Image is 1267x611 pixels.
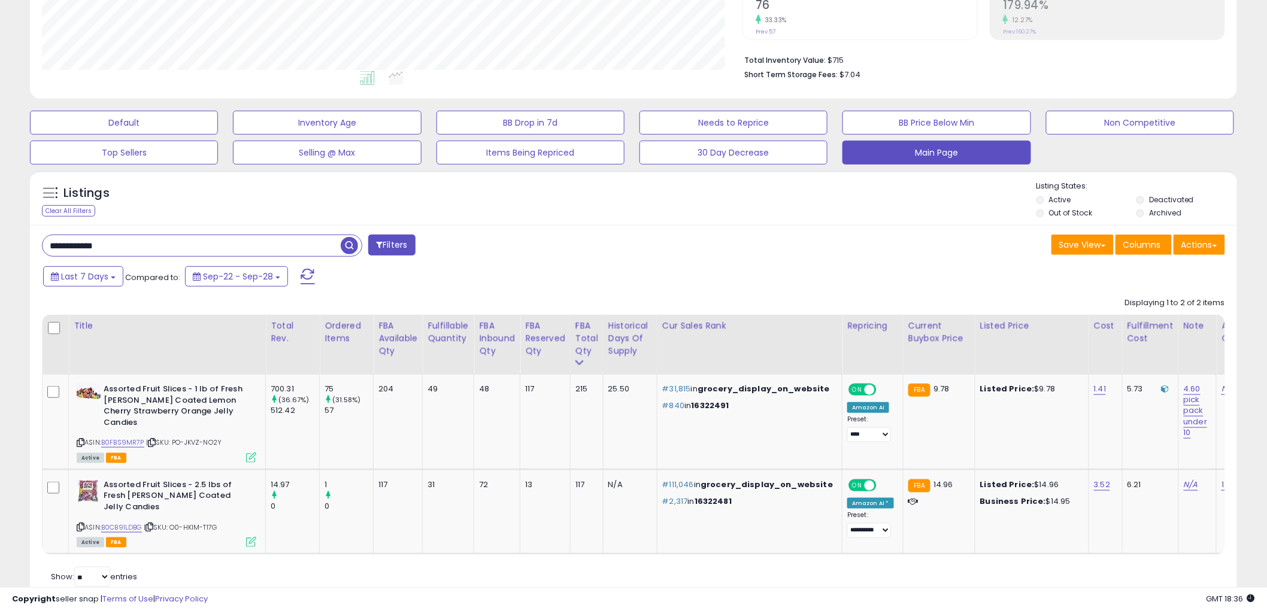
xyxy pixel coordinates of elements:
[1221,383,1236,395] a: N/A
[662,400,833,411] p: in
[325,501,373,512] div: 0
[744,55,826,65] b: Total Inventory Value:
[980,496,1080,507] div: $14.95
[77,479,256,546] div: ASIN:
[662,479,694,490] span: #111,046
[325,405,373,416] div: 57
[144,522,217,532] span: | SKU: O0-HKIM-T17G
[933,383,950,394] span: 9.78
[77,537,104,548] span: All listings currently available for purchase on Amazon
[479,384,511,394] div: 48
[980,320,1084,332] div: Listed Price
[575,320,598,357] div: FBA Total Qty
[479,320,515,357] div: FBA inbound Qty
[233,141,421,165] button: Selling @ Max
[1003,28,1036,35] small: Prev: 160.27%
[51,571,137,582] span: Show: entries
[980,383,1035,394] b: Listed Price:
[1207,593,1255,604] span: 2025-10-9 18:36 GMT
[428,479,465,490] div: 31
[271,405,319,416] div: 512.42
[701,479,833,490] span: grocery_display_on_website
[271,320,314,345] div: Total Rev.
[61,270,108,282] span: Last 7 Days
[12,594,208,605] div: seller snap | |
[847,402,889,413] div: Amazon AI
[1116,235,1172,255] button: Columns
[1049,208,1093,218] label: Out of Stock
[1221,479,1236,491] a: 1.00
[1046,111,1234,135] button: Non Competitive
[77,453,104,463] span: All listings currently available for purchase on Amazon
[525,384,561,394] div: 117
[662,496,688,507] span: #2,317
[875,480,894,490] span: OFF
[744,52,1216,66] li: $715
[842,141,1030,165] button: Main Page
[608,320,652,357] div: Historical Days Of Supply
[662,320,837,332] div: Cur Sales Rank
[378,384,413,394] div: 204
[639,141,828,165] button: 30 Day Decrease
[77,384,101,400] img: 51c83chA5EL._SL40_.jpg
[575,479,594,490] div: 117
[437,141,625,165] button: Items Being Repriced
[525,479,561,490] div: 13
[1008,16,1033,25] small: 12.27%
[428,320,469,345] div: Fulfillable Quantity
[1127,479,1169,490] div: 6.21
[1125,297,1225,309] div: Displaying 1 to 2 of 2 items
[203,270,273,282] span: Sep-22 - Sep-28
[325,479,373,490] div: 1
[325,320,368,345] div: Ordered Items
[875,385,894,395] span: OFF
[104,479,249,516] b: Assorted Fruit Slices - 2.5 lbs of Fresh [PERSON_NAME] Coated Jelly Candies
[908,384,930,397] small: FBA
[608,384,648,394] div: 25.50
[104,384,249,431] b: Assorted Fruit Slices - 1 lb of Fresh [PERSON_NAME] Coated Lemon Cherry Strawberry Orange Jelly C...
[30,111,218,135] button: Default
[428,384,465,394] div: 49
[271,384,319,394] div: 700.31
[1127,384,1169,394] div: 5.73
[332,395,360,405] small: (31.58%)
[1123,239,1161,251] span: Columns
[125,272,180,283] span: Compared to:
[77,479,101,503] img: 610cYDIAl5L._SL40_.jpg
[233,111,421,135] button: Inventory Age
[933,479,953,490] span: 14.96
[1149,194,1194,205] label: Deactivated
[847,320,898,332] div: Repricing
[761,16,787,25] small: 33.33%
[325,384,373,394] div: 75
[1184,479,1198,491] a: N/A
[662,400,685,411] span: #840
[1149,208,1181,218] label: Archived
[1184,320,1212,332] div: Note
[1036,181,1237,192] p: Listing States:
[1049,194,1071,205] label: Active
[1094,320,1117,332] div: Cost
[42,205,95,217] div: Clear All Filters
[575,384,594,394] div: 215
[847,415,894,442] div: Preset:
[692,400,729,411] span: 16322491
[1094,383,1107,395] a: 1.41
[101,522,142,533] a: B0CB91LDBG
[106,537,126,548] span: FBA
[1094,479,1111,491] a: 3.52
[368,235,415,256] button: Filters
[744,69,838,80] b: Short Term Storage Fees:
[479,479,511,490] div: 72
[437,111,625,135] button: BB Drop in 7d
[662,383,691,394] span: #31,815
[155,593,208,604] a: Privacy Policy
[378,479,413,490] div: 117
[662,496,833,507] p: in
[271,501,319,512] div: 0
[695,496,732,507] span: 16322481
[839,69,860,80] span: $7.04
[101,437,144,448] a: B0FBS9MR7P
[102,593,153,604] a: Terms of Use
[185,266,288,287] button: Sep-22 - Sep-28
